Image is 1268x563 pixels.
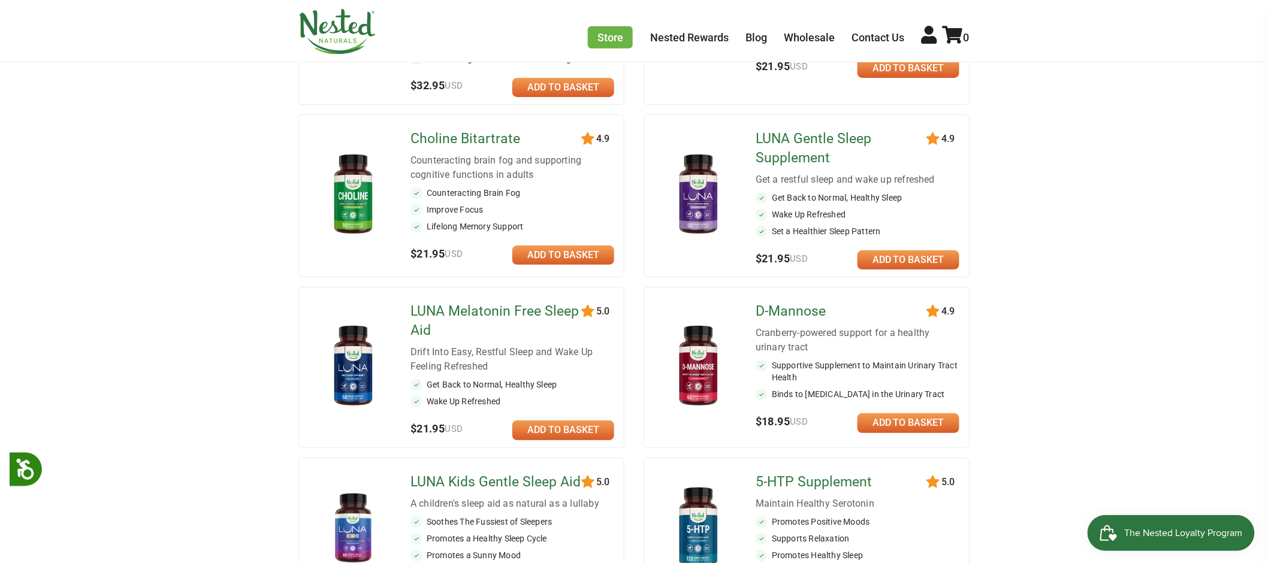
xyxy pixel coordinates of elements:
a: Store [588,26,633,49]
li: Promotes a Healthy Sleep Cycle [410,532,614,544]
li: Get Back to Normal, Healthy Sleep [410,379,614,391]
span: USD [790,253,808,264]
img: Nested Naturals [298,9,376,55]
li: Wake Up Refreshed [410,395,614,407]
a: 0 [942,31,970,44]
a: Blog [745,31,767,44]
span: USD [790,416,808,427]
span: USD [445,80,463,91]
li: Wake Up Refreshed [756,208,959,220]
img: LUNA Kids Gentle Sleep Aid [318,493,388,563]
span: $21.95 [756,60,808,72]
div: Drift Into Easy, Restful Sleep and Wake Up Feeling Refreshed [410,345,614,374]
img: LUNA Melatonin Free Sleep Aid [318,320,388,412]
li: Get Back to Normal, Healthy Sleep [756,192,959,204]
span: $21.95 [410,247,463,260]
div: Cranberry-powered support for a healthy urinary tract [756,326,959,355]
div: Get a restful sleep and wake up refreshed [756,172,959,187]
a: Nested Rewards [650,31,729,44]
span: $21.95 [410,422,463,435]
li: Lifelong Memory Support [410,220,614,232]
li: Supportive Supplement to Maintain Urinary Tract Health [756,359,959,383]
li: Supports Relaxation [756,532,959,544]
a: LUNA Gentle Sleep Supplement [756,129,929,168]
span: USD [445,423,463,434]
li: Promotes Healthy Sleep [756,549,959,561]
li: Promotes a Sunny Mood [410,549,614,561]
li: Promotes Positive Moods [756,516,959,528]
a: Choline Bitartrate [410,129,584,149]
a: Contact Us [852,31,904,44]
img: D-Mannose [663,320,733,412]
div: A children's sleep aid as natural as a lullaby [410,497,614,511]
span: $21.95 [756,252,808,265]
li: Soothes The Fussiest of Sleepers [410,516,614,528]
div: Maintain Healthy Serotonin [756,497,959,511]
img: LUNA Gentle Sleep Supplement [663,149,733,241]
span: 0 [964,31,970,44]
li: Set a Healthier Sleep Pattern [756,225,959,237]
a: LUNA Kids Gentle Sleep Aid [410,473,584,492]
div: Counteracting brain fog and supporting cognitive functions in adults [410,153,614,182]
a: LUNA Melatonin Free Sleep Aid [410,302,584,340]
li: Binds to [MEDICAL_DATA] in the Urinary Tract [756,388,959,400]
img: Choline Bitartrate [318,149,388,241]
iframe: Button to open loyalty program pop-up [1088,515,1256,551]
span: $32.95 [410,79,463,92]
a: Wholesale [784,31,835,44]
span: USD [445,249,463,259]
a: 5-HTP Supplement [756,473,929,492]
span: $18.95 [756,415,808,428]
span: USD [790,61,808,72]
li: Improve Focus [410,204,614,216]
a: D-Mannose [756,302,929,321]
li: Counteracting Brain Fog [410,187,614,199]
